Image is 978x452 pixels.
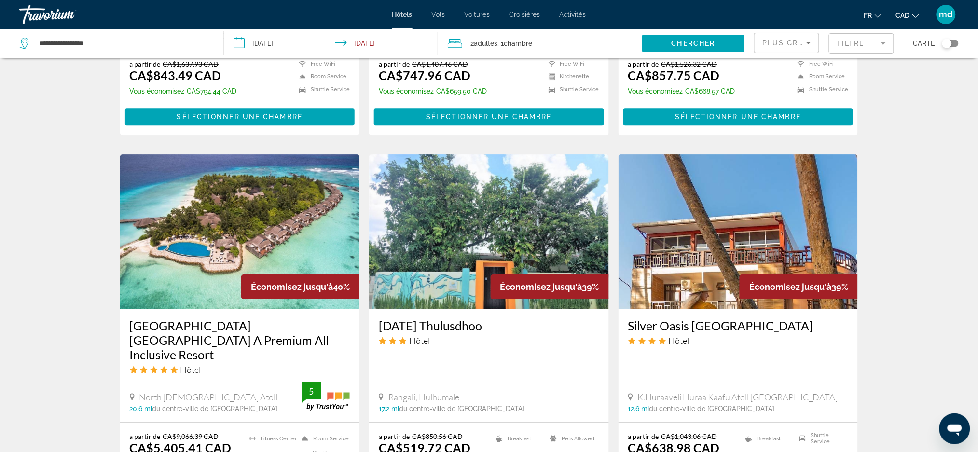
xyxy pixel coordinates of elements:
[762,39,878,47] span: Plus grandes économies
[130,60,161,68] span: a partir de
[374,108,604,125] button: Sélectionner une chambre
[379,432,410,440] span: a partir de
[474,40,498,47] span: Adultes
[544,85,599,94] li: Shuttle Service
[241,274,359,299] div: 40%
[504,40,533,47] span: Chambre
[500,282,582,292] span: Économisez jusqu'à
[139,392,278,402] span: North [DEMOGRAPHIC_DATA] Atoll
[294,73,350,81] li: Room Service
[628,68,720,82] ins: CA$857.75 CAD
[130,318,350,362] a: [GEOGRAPHIC_DATA] [GEOGRAPHIC_DATA] A Premium All Inclusive Resort
[661,432,717,440] del: CA$1,043.06 CAD
[379,87,487,95] p: CA$659.50 CAD
[302,385,321,397] div: 5
[251,282,333,292] span: Économisez jusqu'à
[379,68,470,82] ins: CA$747.96 CAD
[669,335,689,346] span: Hôtel
[628,318,849,333] a: Silver Oasis [GEOGRAPHIC_DATA]
[177,113,303,121] span: Sélectionner une chambre
[544,73,599,81] li: Kitchenette
[628,405,649,412] span: 12.6 mi
[120,154,360,309] img: Hotel image
[623,108,854,125] button: Sélectionner une chambre
[412,60,468,68] del: CA$1,407.46 CAD
[913,37,935,50] span: Carte
[125,110,355,121] a: Sélectionner une chambre
[749,282,831,292] span: Économisez jusqu'à
[130,364,350,375] div: 5 star Hotel
[130,68,221,82] ins: CA$843.49 CAD
[130,87,185,95] span: Vous économisez
[471,37,498,50] span: 2
[409,335,430,346] span: Hôtel
[935,39,959,48] button: Toggle map
[619,154,858,309] img: Hotel image
[544,60,599,68] li: Free WiFi
[740,274,858,299] div: 39%
[379,405,399,412] span: 17.2 mi
[741,432,795,445] li: Breakfast
[438,29,643,58] button: Travelers: 2 adults, 0 children
[939,413,970,444] iframe: Bouton de lancement de la fenêtre de messagerie
[628,335,849,346] div: 4 star Hotel
[379,60,410,68] span: a partir de
[642,35,744,52] button: Chercher
[244,432,297,445] li: Fitness Center
[793,85,848,94] li: Shuttle Service
[793,73,848,81] li: Room Service
[302,382,350,411] img: trustyou-badge.svg
[628,87,735,95] p: CA$668.57 CAD
[491,432,545,445] li: Breakfast
[896,8,919,22] button: Change currency
[399,405,524,412] span: du centre-ville de [GEOGRAPHIC_DATA]
[379,335,599,346] div: 3 star Hotel
[628,432,659,440] span: a partir de
[829,33,894,54] button: Filter
[545,432,599,445] li: Pets Allowed
[130,405,152,412] span: 20.6 mi
[672,40,716,47] span: Chercher
[130,87,237,95] p: CA$794.44 CAD
[374,110,604,121] a: Sélectionner une chambre
[294,60,350,68] li: Free WiFi
[934,4,959,25] button: User Menu
[649,405,775,412] span: du centre-ville de [GEOGRAPHIC_DATA]
[130,432,161,440] span: a partir de
[432,11,445,18] a: Vols
[491,274,609,299] div: 39%
[762,37,811,49] mat-select: Sort by
[297,432,350,445] li: Room Service
[379,318,599,333] a: [DATE] Thulusdhoo
[224,29,438,58] button: Check-in date: Nov 17, 2025 Check-out date: Nov 24, 2025
[939,10,953,19] span: md
[152,405,278,412] span: du centre-ville de [GEOGRAPHIC_DATA]
[163,60,219,68] del: CA$1,637.93 CAD
[498,37,533,50] span: , 1
[896,12,910,19] span: CAD
[628,87,683,95] span: Vous économisez
[661,60,717,68] del: CA$1,526.32 CAD
[426,113,551,121] span: Sélectionner une chambre
[369,154,609,309] img: Hotel image
[793,60,848,68] li: Free WiFi
[560,11,586,18] a: Activités
[628,60,659,68] span: a partir de
[465,11,490,18] a: Voitures
[864,12,872,19] span: fr
[392,11,413,18] a: Hôtels
[864,8,882,22] button: Change language
[510,11,540,18] a: Croisières
[638,392,838,402] span: K.Huraaveli Huraa Kaafu Atoll [GEOGRAPHIC_DATA]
